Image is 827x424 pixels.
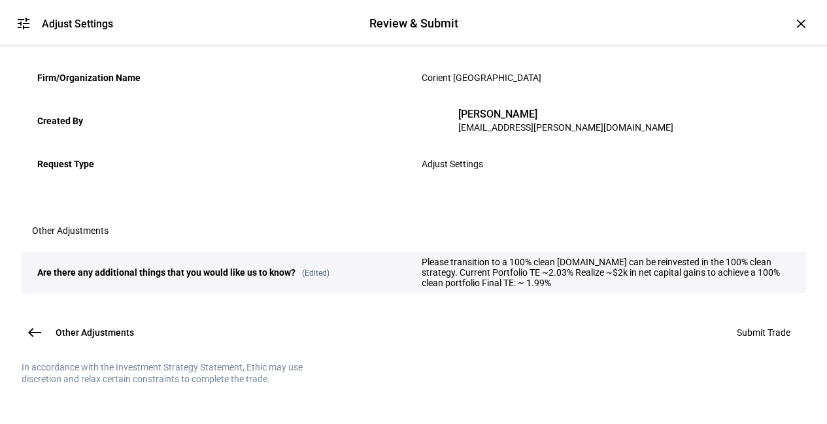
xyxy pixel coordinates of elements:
[737,327,790,338] span: Submit Trade
[422,257,780,288] span: Please transition to a 100% clean [DOMAIN_NAME] can be reinvested in the 100% clean strategy. Cur...
[422,73,541,83] span: Corient [GEOGRAPHIC_DATA]
[16,16,31,31] mat-icon: tune
[458,108,673,121] div: [PERSON_NAME]
[369,15,458,32] div: Review & Submit
[721,319,806,346] button: Submit Trade
[56,326,134,339] span: Other Adjustments
[790,13,811,34] div: ×
[37,262,406,283] div: Are there any additional things that you would like us to know?
[37,67,406,88] div: Firm/Organization Name
[32,225,109,236] h3: Other Adjustments
[37,110,406,131] div: Created By
[22,361,335,385] div: In accordance with the Investment Strategy Statement, Ethic may use discretion and relax certain ...
[422,108,448,134] div: BR
[295,269,329,278] span: (Edited)
[37,154,406,174] div: Request Type
[27,325,42,340] mat-icon: west
[22,319,150,346] button: Other Adjustments
[422,159,483,169] span: Adjust Settings
[42,18,113,30] div: Adjust Settings
[458,121,673,134] div: [EMAIL_ADDRESS][PERSON_NAME][DOMAIN_NAME]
